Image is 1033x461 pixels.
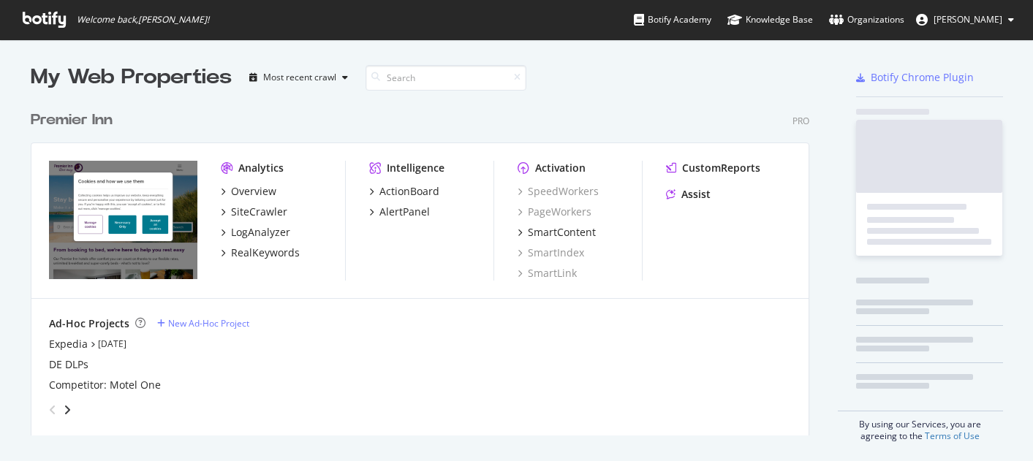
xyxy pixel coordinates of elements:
a: Expedia [49,337,88,351]
div: grid [31,92,821,435]
div: Knowledge Base [727,12,813,27]
a: SmartIndex [518,245,584,260]
div: CustomReports [682,161,760,175]
div: LogAnalyzer [231,225,290,240]
div: Activation [535,161,586,175]
div: ActionBoard [379,184,439,199]
a: AlertPanel [369,205,430,219]
div: Ad-Hoc Projects [49,316,129,331]
button: Most recent crawl [243,66,354,89]
a: Assist [666,187,711,202]
input: Search [366,65,526,91]
div: Intelligence [387,161,444,175]
a: SmartContent [518,225,596,240]
div: Pro [792,115,809,127]
div: Assist [681,187,711,202]
div: New Ad-Hoc Project [168,317,249,329]
a: Botify Chrome Plugin [856,70,974,85]
a: Terms of Use [925,430,980,442]
span: Welcome back, [PERSON_NAME] ! [77,14,209,26]
a: SmartLink [518,266,577,281]
a: SiteCrawler [221,205,287,219]
div: By using our Services, you are agreeing to the [838,411,1003,442]
img: https://www.premierinn.com/ [49,161,197,279]
div: Botify Academy [634,12,711,27]
a: Premier Inn [31,110,118,131]
span: Maisie Hill [934,13,1002,26]
div: My Web Properties [31,63,232,92]
div: Analytics [238,161,284,175]
div: angle-left [43,398,62,422]
a: Competitor: Motel One [49,378,161,392]
div: SmartContent [528,225,596,240]
a: RealKeywords [221,245,300,260]
a: LogAnalyzer [221,225,290,240]
a: Overview [221,184,276,199]
div: RealKeywords [231,245,300,260]
a: DE DLPs [49,357,88,372]
a: CustomReports [666,161,760,175]
div: Most recent crawl [263,73,336,82]
div: SiteCrawler [231,205,287,219]
a: ActionBoard [369,184,439,199]
div: Overview [231,184,276,199]
div: AlertPanel [379,205,430,219]
div: Premier Inn [31,110,113,131]
a: PageWorkers [518,205,591,219]
a: New Ad-Hoc Project [157,317,249,329]
div: Organizations [829,12,904,27]
a: SpeedWorkers [518,184,599,199]
div: angle-right [62,403,72,417]
a: [DATE] [98,338,126,350]
button: [PERSON_NAME] [904,8,1026,31]
div: Botify Chrome Plugin [871,70,974,85]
